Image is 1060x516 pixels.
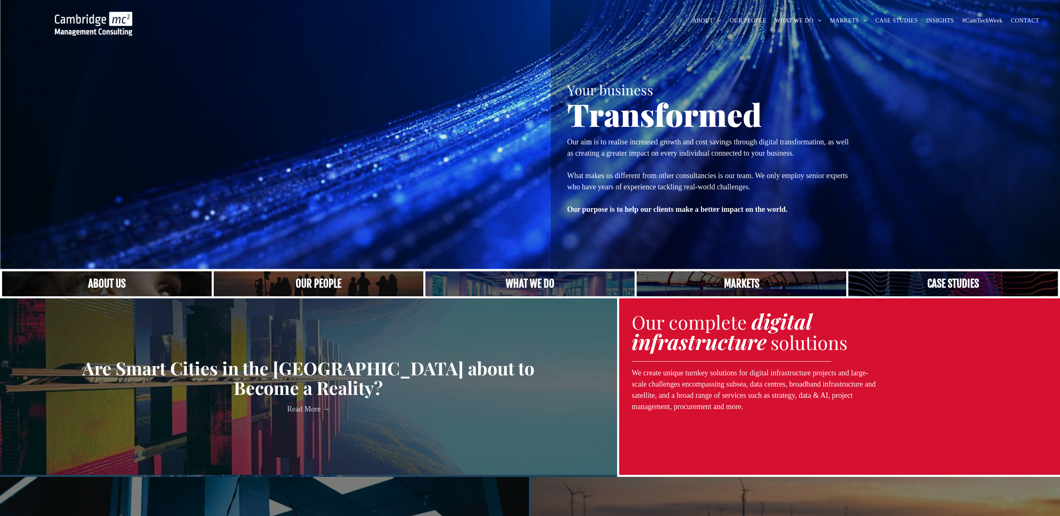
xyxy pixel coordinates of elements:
[771,330,848,355] span: solutions
[826,14,871,27] a: MARKETS
[632,327,766,355] strong: infrastructure
[2,271,212,296] a: Close up of woman's face, centered on her eyes
[632,309,747,334] span: Our complete
[214,271,423,296] a: A crowd in silhouette at sunset, on a rise or lookout point
[567,93,762,135] span: Transformed
[726,14,771,27] a: OUR PEOPLE
[567,205,788,213] strong: Our purpose is to help our clients make a better impact on the world.
[771,14,826,27] a: WHAT WE DO
[1007,14,1043,27] a: CONTACT
[567,138,849,157] span: Our aim is to realise increased growth and cost savings through digital transformation, as well a...
[632,369,876,411] span: We create unique turnkey solutions for digital infrastructure projects and large-scale challenges...
[751,307,812,335] strong: digital
[922,14,958,27] a: INSIGHTS
[6,358,611,398] a: Are Smart Cities in the [GEOGRAPHIC_DATA] about to Become a Reality?
[871,14,922,27] a: CASE STUDIES
[958,14,1007,27] a: #CamTechWeek
[567,80,653,99] span: Your business
[688,14,726,27] a: ABOUT
[567,171,848,191] span: What makes us different from other consultancies is our team. We only employ senior experts who h...
[6,404,611,415] a: Read More →
[425,271,635,296] a: A yoga teacher lifting his whole body off the ground in the peacock pose
[55,12,132,36] img: Cambridge MC Logo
